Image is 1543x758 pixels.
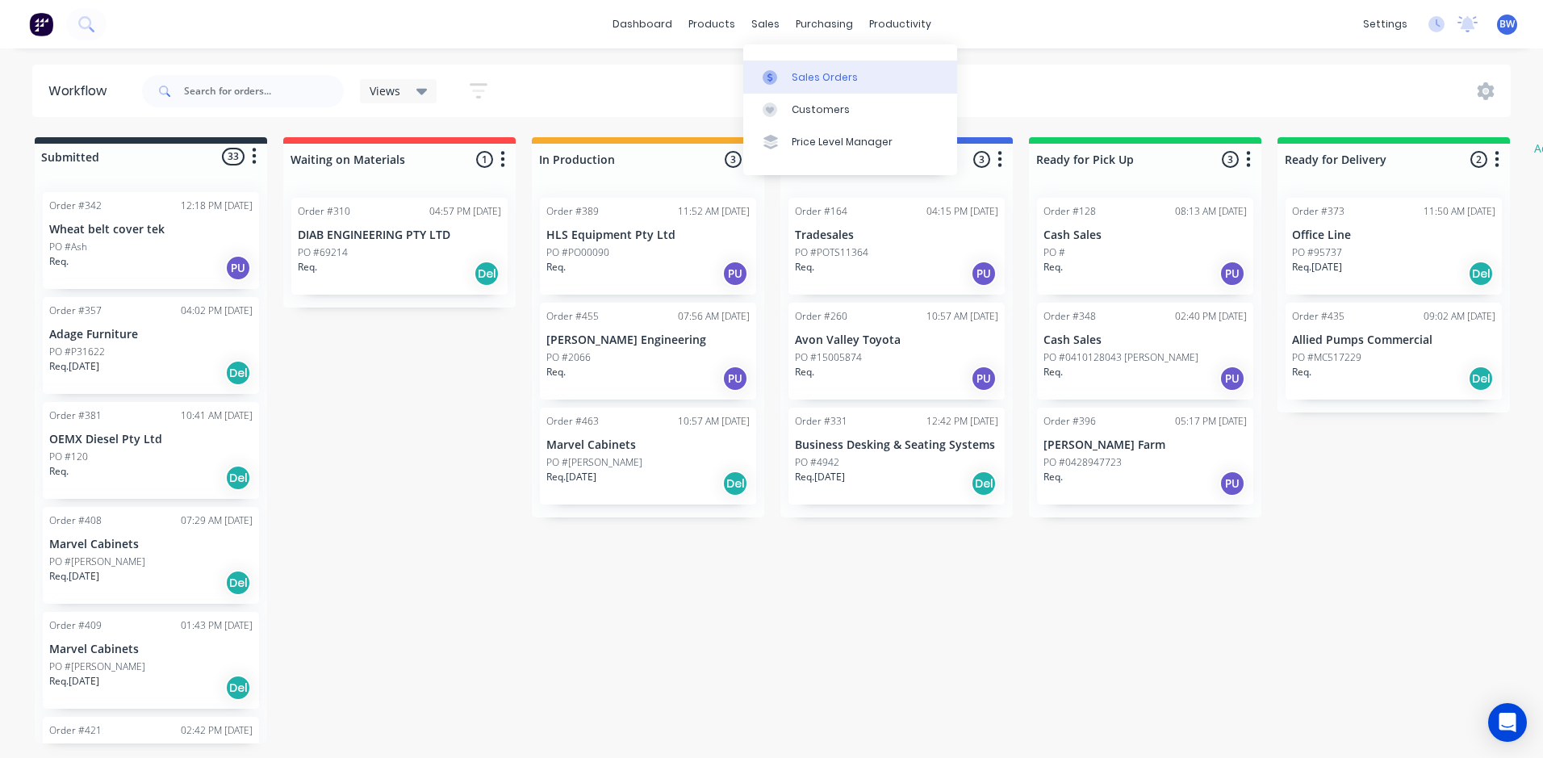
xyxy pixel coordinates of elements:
div: Order #128 [1043,204,1096,219]
p: PO #120 [49,450,88,464]
p: Tradesales [795,228,998,242]
div: 04:02 PM [DATE] [181,304,253,318]
div: Order #46310:57 AM [DATE]Marvel CabinetsPO #[PERSON_NAME]Req.[DATE]Del [540,408,756,505]
p: Cash Sales [1043,333,1247,347]
div: Order #396 [1043,414,1096,429]
p: PO #[PERSON_NAME] [49,660,145,674]
span: Views [370,82,400,99]
div: 10:57 AM [DATE] [678,414,750,429]
p: PO #69214 [298,245,348,260]
p: HLS Equipment Pty Ltd [546,228,750,242]
p: PO #2066 [546,350,591,365]
div: Order #408 [49,513,102,528]
div: 07:29 AM [DATE] [181,513,253,528]
p: Req. [DATE] [49,569,99,584]
div: Order #12808:13 AM [DATE]Cash SalesPO #Req.PU [1037,198,1253,295]
div: Order #38110:41 AM [DATE]OEMX Diesel Pty LtdPO #120Req.Del [43,402,259,499]
p: Req. [795,365,814,379]
div: PU [1219,261,1245,287]
div: Del [971,471,997,496]
div: Order #310 [298,204,350,219]
p: PO #0410128043 [PERSON_NAME] [1043,350,1198,365]
div: PU [225,255,251,281]
div: 08:13 AM [DATE] [1175,204,1247,219]
div: Order #43509:02 AM [DATE]Allied Pumps CommercialPO #MC517229Req.Del [1286,303,1502,400]
p: PO #POTS11364 [795,245,868,260]
div: Order #16404:15 PM [DATE]TradesalesPO #POTS11364Req.PU [788,198,1005,295]
div: 11:50 AM [DATE] [1424,204,1495,219]
p: PO #P31622 [49,345,105,359]
p: Adage Furniture [49,328,253,341]
div: PU [1219,366,1245,392]
p: OEMX Diesel Pty Ltd [49,433,253,446]
p: Allied Pumps Commercial [1292,333,1495,347]
p: Req. [298,260,317,274]
p: Req. [546,260,566,274]
div: Del [1468,261,1494,287]
p: PO #[PERSON_NAME] [49,555,145,569]
div: products [680,12,743,36]
div: Order #33112:42 PM [DATE]Business Desking & Seating SystemsPO #4942Req.[DATE]Del [788,408,1005,505]
div: Order #260 [795,309,847,324]
p: PO #PO00090 [546,245,609,260]
div: PU [971,261,997,287]
div: Workflow [48,82,115,101]
a: Price Level Manager [743,126,957,158]
p: PO #[PERSON_NAME] [546,455,642,470]
p: Req. [546,365,566,379]
div: 04:15 PM [DATE] [926,204,998,219]
p: Wheat belt cover tek [49,223,253,237]
div: Order #463 [546,414,599,429]
div: Open Intercom Messenger [1488,703,1527,742]
img: Factory [29,12,53,36]
div: Order #421 [49,723,102,738]
span: BW [1499,17,1515,31]
div: Order #45507:56 AM [DATE][PERSON_NAME] EngineeringPO #2066Req.PU [540,303,756,400]
p: Req. [DATE] [546,470,596,484]
p: Req. [DATE] [1292,260,1342,274]
div: Order #381 [49,408,102,423]
p: Avon Valley Toyota [795,333,998,347]
div: Sales Orders [792,70,858,85]
input: Search for orders... [184,75,344,107]
div: Order #342 [49,199,102,213]
p: Req. [1043,470,1063,484]
div: PU [722,261,748,287]
div: Order #455 [546,309,599,324]
div: Order #389 [546,204,599,219]
p: PO #15005874 [795,350,862,365]
div: Customers [792,103,850,117]
p: [PERSON_NAME] Farm [1043,438,1247,452]
div: 10:41 AM [DATE] [181,408,253,423]
div: 09:02 AM [DATE] [1424,309,1495,324]
div: PU [1219,471,1245,496]
div: Order #35704:02 PM [DATE]Adage FurniturePO #P31622Req.[DATE]Del [43,297,259,394]
div: productivity [861,12,939,36]
p: Req. [1043,365,1063,379]
div: PU [722,366,748,392]
div: Order #40901:43 PM [DATE]Marvel CabinetsPO #[PERSON_NAME]Req.[DATE]Del [43,612,259,709]
div: Order #164 [795,204,847,219]
p: Req. [49,464,69,479]
div: Order #31004:57 PM [DATE]DIAB ENGINEERING PTY LTDPO #69214Req.Del [291,198,508,295]
p: Req. [DATE] [49,359,99,374]
p: Business Desking & Seating Systems [795,438,998,452]
p: PO #0428947723 [1043,455,1122,470]
div: Order #357 [49,304,102,318]
div: Del [225,675,251,701]
div: 04:57 PM [DATE] [429,204,501,219]
div: 12:18 PM [DATE] [181,199,253,213]
div: 02:40 PM [DATE] [1175,309,1247,324]
div: 12:42 PM [DATE] [926,414,998,429]
div: Del [225,360,251,386]
p: PO #MC517229 [1292,350,1361,365]
div: Price Level Manager [792,135,893,149]
div: Del [474,261,500,287]
p: [PERSON_NAME] Engineering [546,333,750,347]
div: Del [225,465,251,491]
p: Marvel Cabinets [546,438,750,452]
div: Order #37311:50 AM [DATE]Office LinePO #95737Req.[DATE]Del [1286,198,1502,295]
div: Order #34212:18 PM [DATE]Wheat belt cover tekPO #AshReq.PU [43,192,259,289]
p: PO #4942 [795,455,839,470]
a: Customers [743,94,957,126]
